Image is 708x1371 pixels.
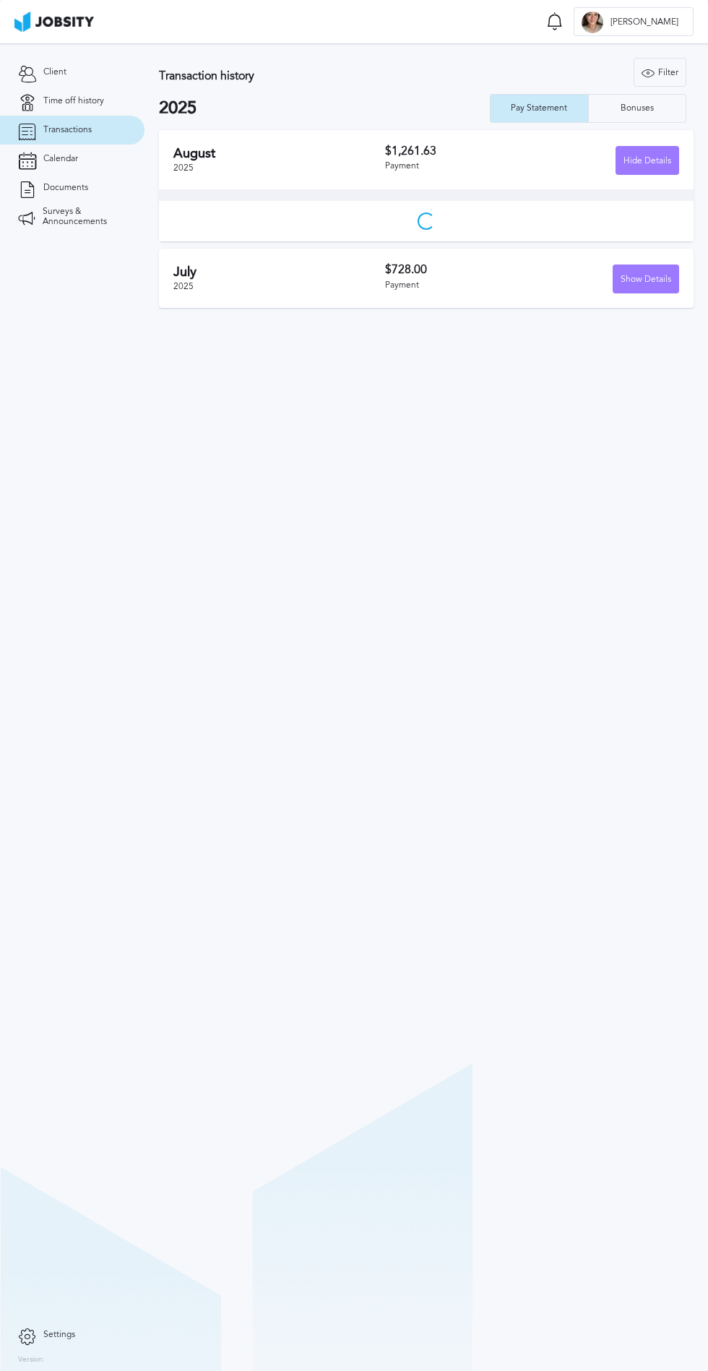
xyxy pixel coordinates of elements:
[43,183,88,193] span: Documents
[574,7,694,36] button: A[PERSON_NAME]
[385,263,532,276] h3: $728.00
[43,125,92,135] span: Transactions
[385,280,532,291] div: Payment
[582,12,603,33] div: A
[43,96,104,106] span: Time off history
[613,103,661,113] div: Bonuses
[173,146,385,161] h2: August
[14,12,94,32] img: ab4bad089aa723f57921c736e9817d99.png
[504,103,574,113] div: Pay Statement
[43,207,126,227] span: Surveys & Announcements
[43,154,78,164] span: Calendar
[634,59,686,87] div: Filter
[173,281,194,291] span: 2025
[613,265,679,293] button: Show Details
[613,265,678,294] div: Show Details
[159,98,490,119] h2: 2025
[173,163,194,173] span: 2025
[43,67,66,77] span: Client
[173,265,385,280] h2: July
[634,58,686,87] button: Filter
[159,69,446,82] h3: Transaction history
[490,94,588,123] button: Pay Statement
[385,161,532,171] div: Payment
[616,147,678,176] div: Hide Details
[603,17,686,27] span: [PERSON_NAME]
[18,1356,45,1364] label: Version:
[385,145,532,158] h3: $1,261.63
[43,1330,75,1340] span: Settings
[588,94,686,123] button: Bonuses
[616,146,679,175] button: Hide Details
